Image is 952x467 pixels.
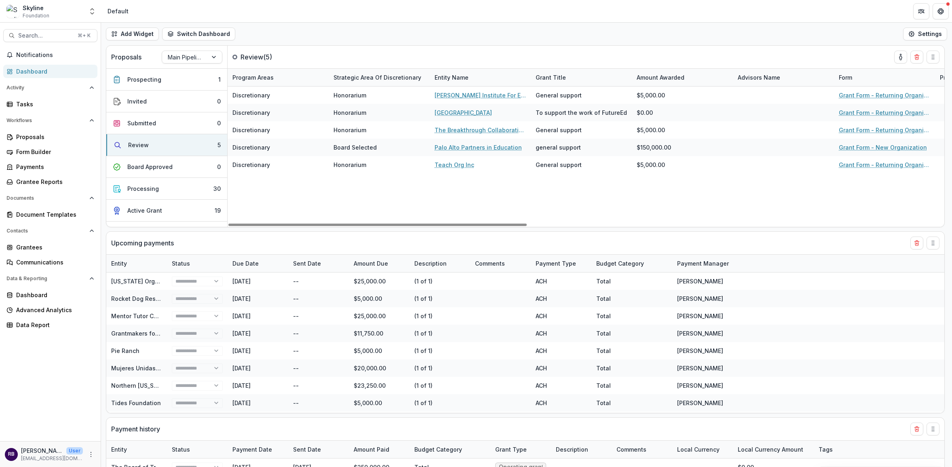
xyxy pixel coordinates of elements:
button: Processing30 [106,178,227,200]
div: Form [834,73,857,82]
div: $5,000.00 [349,290,410,307]
span: General support [536,91,582,99]
div: Comments [612,441,672,458]
div: Advisors Name [733,73,785,82]
div: Program Areas [228,73,279,82]
div: Entity [106,259,132,268]
div: Proposals [16,133,91,141]
div: ACH [531,342,591,359]
button: Drag [927,51,939,63]
div: Entity [106,255,167,272]
p: Upcoming payments [111,238,174,248]
div: Description [551,441,612,458]
div: ACH [531,394,591,412]
div: -- [288,412,349,429]
div: Tags [814,441,874,458]
button: Open Workflows [3,114,97,127]
span: Discretionary [232,91,270,99]
span: general support [536,143,581,152]
div: ACH [531,290,591,307]
button: Switch Dashboard [162,27,235,40]
div: (1 of 1) [414,381,433,390]
div: Rose Brookhouse [8,452,15,457]
span: $5,000.00 [637,126,665,134]
div: [PERSON_NAME] [677,399,723,407]
div: ⌘ + K [76,31,92,40]
button: Notifications [3,49,97,61]
div: Tags [814,445,838,454]
div: Payment Type [531,255,591,272]
div: [PERSON_NAME] [677,294,723,303]
div: Review [128,141,149,149]
div: Grant Type [490,441,551,458]
a: Data Report [3,318,97,332]
div: Dashboard [16,67,91,76]
div: Description [551,445,593,454]
a: Payments [3,160,97,173]
p: [EMAIL_ADDRESS][DOMAIN_NAME] [21,455,83,462]
div: Payment Manager [672,255,753,272]
div: [DATE] [228,394,288,412]
div: [DATE] [228,412,288,429]
div: -- [288,394,349,412]
div: [DATE] [228,290,288,307]
div: Amount Awarded [632,69,733,86]
div: Sent Date [288,255,349,272]
div: Default [108,7,129,15]
span: Activity [6,85,86,91]
p: Payment history [111,424,160,434]
button: Drag [927,423,939,435]
button: Delete card [910,51,923,63]
div: Invited [127,97,147,106]
span: Board Selected [334,143,377,152]
div: (1 of 1) [414,312,433,320]
div: (1 of 1) [414,294,433,303]
a: Palo Alto Partners in Education [435,143,522,152]
div: Local Currency Amount [733,441,814,458]
div: ACH [531,412,591,429]
a: Document Templates [3,208,97,221]
span: Discretionary [232,143,270,152]
span: $0.00 [637,108,653,117]
div: [DATE] [228,359,288,377]
span: $5,000.00 [637,91,665,99]
span: Workflows [6,118,86,123]
span: Foundation [23,12,49,19]
div: Amount Due [349,259,393,268]
span: $150,000.00 [637,143,671,152]
div: [PERSON_NAME] [677,329,723,338]
div: Amount Paid [349,441,410,458]
button: Open Data & Reporting [3,272,97,285]
div: ACH [531,273,591,290]
div: Status [167,441,228,458]
a: Dashboard [3,65,97,78]
a: Grant Form - Returning Organization [839,126,930,134]
div: Entity [106,441,167,458]
div: [DATE] [228,307,288,325]
span: Notifications [16,52,94,59]
button: Delete card [910,423,923,435]
div: [DATE] [228,325,288,342]
div: Payments [16,163,91,171]
span: Honorarium [334,108,366,117]
div: Grant Title [531,69,632,86]
button: toggle-assigned-to-me [894,51,907,63]
span: General support [536,161,582,169]
div: Entity Name [430,69,531,86]
div: $20,000.00 [349,359,410,377]
a: Northern [US_STATE] Grantmakers [111,382,208,389]
div: Comments [470,255,531,272]
button: Open Documents [3,192,97,205]
div: Description [410,259,452,268]
div: Program Areas [228,69,329,86]
button: Drag [927,237,939,249]
div: Advisors Name [733,69,834,86]
a: Grant Form - Returning Organization [839,91,930,99]
div: Amount Awarded [632,73,689,82]
div: $50,000.00 [349,412,410,429]
button: Submitted0 [106,112,227,134]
